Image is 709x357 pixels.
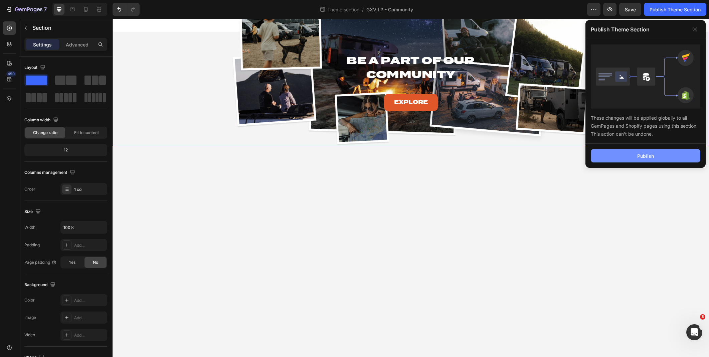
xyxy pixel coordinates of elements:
div: Image [24,315,36,321]
p: Explore [282,80,315,87]
span: 5 [700,314,705,320]
div: Undo/Redo [113,3,140,16]
span: Theme section [326,6,361,13]
button: Save [619,3,641,16]
iframe: To enrich screen reader interactions, please activate Accessibility in Grammarly extension settings [113,19,709,357]
h2: Be A Part of Our Community [155,34,441,63]
button: Publish Theme Section [644,3,706,16]
div: Color [24,297,35,303]
div: Order [24,186,35,192]
div: 1 col [74,187,106,193]
div: Padding [24,242,40,248]
button: Publish [591,149,700,162]
div: Width [24,224,35,230]
div: Video [24,332,35,338]
div: 450 [6,71,16,77]
p: Section [32,24,93,32]
span: GXV LP - Community [366,6,413,13]
span: No [93,259,98,265]
div: 12 [26,145,106,155]
div: Column width [24,116,60,125]
span: Fit to content [74,130,99,136]
iframe: Intercom live chat [686,324,702,340]
div: Layout [24,63,47,72]
span: Yes [69,259,75,265]
span: Change ratio [33,130,57,136]
div: Background [24,280,57,289]
input: Auto [61,221,107,233]
div: Add... [74,332,106,338]
p: 7 [44,5,47,13]
div: Add... [74,242,106,248]
p: Publish Theme Section [591,25,650,33]
div: Publish Theme Section [650,6,701,13]
a: Explore [272,75,325,92]
div: Size [24,207,42,216]
span: Save [625,7,636,12]
span: / [362,6,364,13]
p: Advanced [66,41,88,48]
div: These changes will be applied globally to all GemPages and Shopify pages using this section. This... [591,109,700,138]
div: Add... [74,315,106,321]
div: Page padding [24,259,57,265]
div: Publish [637,152,654,159]
button: 7 [3,3,50,16]
div: Columns management [24,168,76,177]
p: Settings [33,41,52,48]
div: Add... [74,297,106,304]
